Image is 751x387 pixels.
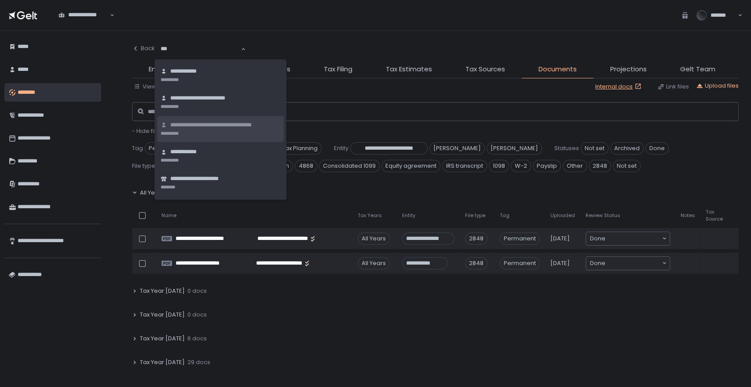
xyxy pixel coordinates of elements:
button: Upload files [696,82,739,90]
div: Search for option [586,257,670,270]
span: W-2 [511,160,531,172]
span: Done [645,142,669,155]
span: Documents [539,64,577,74]
span: Tax Years [358,212,382,219]
div: 2848 [465,232,487,245]
span: Tax Planning [278,142,322,155]
div: All Years [358,257,390,269]
div: All Years [358,232,390,245]
input: Search for option [605,259,661,268]
button: Link files [657,83,689,91]
span: Tag [500,212,509,219]
span: Permanent [500,232,540,245]
span: Review Status [586,212,620,219]
span: 2848 [589,160,611,172]
span: Done [590,259,605,268]
input: Search for option [605,234,661,243]
span: Uploaded [550,212,575,219]
input: Search for option [161,44,240,53]
span: Tax Source [706,209,723,222]
span: Payslip [533,160,561,172]
a: Internal docs [595,83,643,91]
span: Tax Estimates [386,64,432,74]
span: Permanent [500,257,540,269]
span: Notes [681,212,695,219]
span: 6 docs [187,335,207,343]
span: Entity [149,64,167,74]
button: View by: Tax years [134,83,195,91]
span: IRS transcript [442,160,487,172]
span: Tax Year [DATE] [140,335,185,343]
span: File type [465,212,485,219]
span: Not set [613,160,641,172]
input: Search for option [59,19,109,28]
span: Projections [610,64,647,74]
span: Tax Sources [465,64,505,74]
span: Tax Filing [324,64,352,74]
span: Tag [132,144,143,152]
span: [PERSON_NAME] [487,142,542,155]
div: 2848 [465,257,487,269]
span: Tax Year [DATE] [140,358,185,366]
button: Back [132,40,155,57]
span: Consolidated 1099 [319,160,380,172]
div: Search for option [155,40,245,58]
span: All Years [140,189,164,197]
div: Search for option [53,6,114,25]
span: 0 docs [187,287,207,295]
span: Entity [334,144,348,152]
span: Permanent [145,142,185,155]
span: [DATE] [550,235,570,243]
span: Tax Year [DATE] [140,311,185,319]
span: [PERSON_NAME] [429,142,485,155]
span: Gelt Team [680,64,715,74]
span: Name [161,212,176,219]
span: File type [132,162,155,170]
span: Entity [402,212,415,219]
span: Done [590,234,605,243]
button: - Hide filters [132,127,166,135]
span: [DATE] [550,259,570,267]
span: 1098 [489,160,509,172]
div: Search for option [586,232,670,245]
span: Tax Year [DATE] [140,287,185,295]
span: Statuses [554,144,579,152]
div: Back [132,44,155,52]
span: 0 docs [187,311,207,319]
span: Other [563,160,587,172]
span: Not set [581,142,608,155]
span: Archived [610,142,644,155]
span: 29 docs [187,358,210,366]
span: 4868 [295,160,317,172]
span: Equity agreement [381,160,440,172]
